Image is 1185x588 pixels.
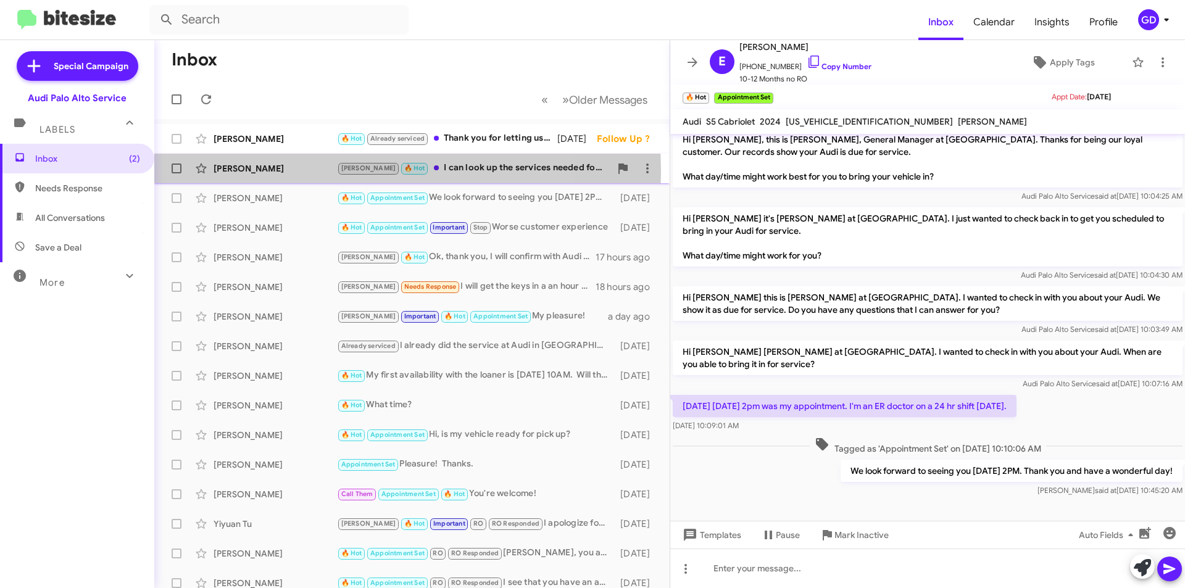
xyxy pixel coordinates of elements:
[370,431,425,439] span: Appointment Set
[1079,4,1128,40] a: Profile
[337,131,557,146] div: Thank you for letting us know. Have a wonderful day!
[614,547,660,560] div: [DATE]
[1023,379,1183,388] span: Audi Palo Alto Service [DATE] 10:07:16 AM
[739,73,871,85] span: 10-12 Months no RO
[341,549,362,557] span: 🔥 Hot
[341,401,362,409] span: 🔥 Hot
[370,194,425,202] span: Appointment Set
[341,371,362,379] span: 🔥 Hot
[1096,379,1118,388] span: said at
[807,62,871,71] a: Copy Number
[337,339,614,353] div: I already did the service at Audi in [GEOGRAPHIC_DATA][PERSON_NAME]. Thanks
[172,50,217,70] h1: Inbox
[337,220,614,234] div: Worse customer experience
[214,399,337,412] div: [PERSON_NAME]
[1095,486,1116,495] span: said at
[534,87,655,112] nav: Page navigation example
[760,116,781,127] span: 2024
[1079,524,1138,546] span: Auto Fields
[718,52,726,72] span: E
[341,164,396,172] span: [PERSON_NAME]
[28,92,127,104] div: Audi Palo Alto Service
[1021,191,1183,201] span: Audi Palo Alto Service [DATE] 10:04:25 AM
[341,460,396,468] span: Appointment Set
[370,579,425,587] span: Appointment Set
[149,5,409,35] input: Search
[673,286,1183,321] p: Hi [PERSON_NAME] this is [PERSON_NAME] at [GEOGRAPHIC_DATA]. I wanted to check in with you about ...
[963,4,1025,40] a: Calendar
[444,490,465,498] span: 🔥 Hot
[214,192,337,204] div: [PERSON_NAME]
[337,487,614,501] div: You're welcome!
[337,191,614,205] div: We look forward to seeing you [DATE] 2PM. Thank you and have a wonderful day!
[404,164,425,172] span: 🔥 Hot
[562,92,569,107] span: »
[673,421,739,430] span: [DATE] 10:09:01 AM
[35,241,81,254] span: Save a Deal
[214,310,337,323] div: [PERSON_NAME]
[1094,270,1116,280] span: said at
[834,524,889,546] span: Mark Inactive
[39,277,65,288] span: More
[614,222,660,234] div: [DATE]
[670,524,751,546] button: Templates
[433,579,443,587] span: RO
[214,162,337,175] div: [PERSON_NAME]
[739,54,871,73] span: [PHONE_NUMBER]
[614,192,660,204] div: [DATE]
[614,370,660,382] div: [DATE]
[1128,9,1171,30] button: GD
[473,223,488,231] span: Stop
[614,340,660,352] div: [DATE]
[337,546,614,560] div: [PERSON_NAME], you are all set for [DATE] 9 AM. We will see you then and hope you have a wonderfu...
[473,312,528,320] span: Appointment Set
[214,340,337,352] div: [PERSON_NAME]
[451,579,499,587] span: RO Responded
[918,4,963,40] span: Inbox
[1095,191,1116,201] span: said at
[341,579,362,587] span: 🔥 Hot
[614,458,660,471] div: [DATE]
[341,223,362,231] span: 🔥 Hot
[214,133,337,145] div: [PERSON_NAME]
[614,518,660,530] div: [DATE]
[555,87,655,112] button: Next
[596,251,660,263] div: 17 hours ago
[1052,92,1087,101] span: Appt Date:
[341,194,362,202] span: 🔥 Hot
[451,549,499,557] span: RO Responded
[404,312,436,320] span: Important
[673,395,1017,417] p: [DATE] [DATE] 2pm was my appointment. I'm an ER doctor on a 24 hr shift [DATE].
[337,368,614,383] div: My first availability with the loaner is [DATE] 10AM. Will this work?
[673,207,1183,267] p: Hi [PERSON_NAME] it's [PERSON_NAME] at [GEOGRAPHIC_DATA]. I just wanted to check back in to get y...
[54,60,128,72] span: Special Campaign
[214,488,337,500] div: [PERSON_NAME]
[370,549,425,557] span: Appointment Set
[214,547,337,560] div: [PERSON_NAME]
[673,128,1183,188] p: Hi [PERSON_NAME], this is [PERSON_NAME], General Manager at [GEOGRAPHIC_DATA]. Thanks for being o...
[404,520,425,528] span: 🔥 Hot
[614,399,660,412] div: [DATE]
[337,309,608,323] div: My pleasure!
[341,342,396,350] span: Already serviced
[541,92,548,107] span: «
[39,124,75,135] span: Labels
[1050,51,1095,73] span: Apply Tags
[433,223,465,231] span: Important
[786,116,953,127] span: [US_VEHICLE_IDENTIFICATION_NUMBER]
[337,457,614,471] div: Pleasure! Thanks.
[597,133,660,145] div: Follow Up ?
[534,87,555,112] button: Previous
[404,283,457,291] span: Needs Response
[614,488,660,500] div: [DATE]
[683,93,709,104] small: 🔥 Hot
[473,520,483,528] span: RO
[214,458,337,471] div: [PERSON_NAME]
[1025,4,1079,40] span: Insights
[341,253,396,261] span: [PERSON_NAME]
[214,429,337,441] div: [PERSON_NAME]
[1087,92,1111,101] span: [DATE]
[341,312,396,320] span: [PERSON_NAME]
